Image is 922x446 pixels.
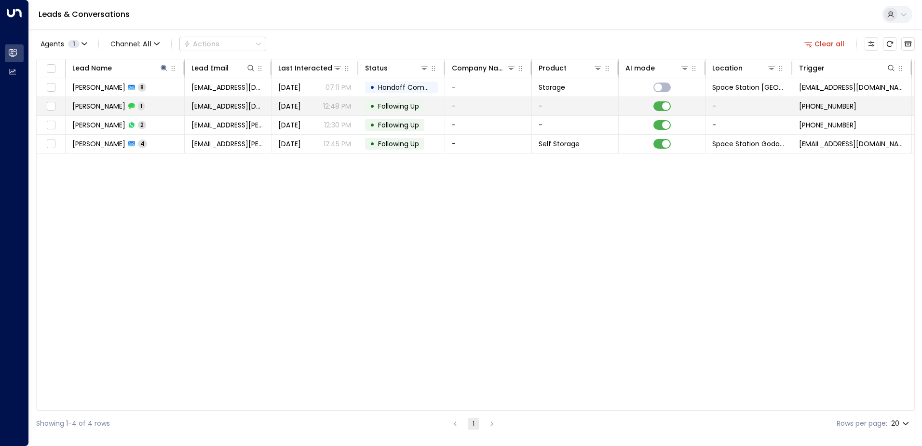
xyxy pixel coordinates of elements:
[800,37,849,51] button: Clear all
[191,120,264,130] span: perseus.ayres@hotmail.com
[191,101,264,111] span: leastokes@yahoo.co.uk
[625,62,690,74] div: AI mode
[36,37,91,51] button: Agents1
[799,62,896,74] div: Trigger
[36,418,110,429] div: Showing 1-4 of 4 rows
[45,119,57,131] span: Toggle select row
[278,62,342,74] div: Last Interacted
[370,98,375,114] div: •
[191,62,229,74] div: Lead Email
[324,139,351,149] p: 12:45 PM
[452,62,516,74] div: Company Name
[72,62,169,74] div: Lead Name
[138,139,147,148] span: 4
[532,97,619,115] td: -
[45,138,57,150] span: Toggle select row
[445,78,532,97] td: -
[45,100,57,112] span: Toggle select row
[539,139,580,149] span: Self Storage
[539,83,565,92] span: Storage
[107,37,163,51] button: Channel:All
[278,101,301,111] span: Sep 24, 2025
[191,62,256,74] div: Lead Email
[712,139,785,149] span: Space Station Godalming
[138,102,145,110] span: 1
[72,139,125,149] span: James Ayres
[712,83,785,92] span: Space Station Solihull
[378,139,419,149] span: Following Up
[901,37,915,51] button: Archived Leads
[370,79,375,96] div: •
[532,116,619,134] td: -
[445,116,532,134] td: -
[799,62,825,74] div: Trigger
[365,62,429,74] div: Status
[625,62,655,74] div: AI mode
[72,101,125,111] span: Laura Ayre
[539,62,567,74] div: Product
[705,97,792,115] td: -
[705,116,792,134] td: -
[107,37,163,51] span: Channel:
[138,121,146,129] span: 2
[325,83,351,92] p: 07:11 PM
[72,120,125,130] span: James Ayres
[278,62,332,74] div: Last Interacted
[370,136,375,152] div: •
[143,40,151,48] span: All
[278,139,301,149] span: May 30, 2025
[324,120,351,130] p: 12:30 PM
[883,37,896,51] span: Refresh
[365,62,388,74] div: Status
[712,62,776,74] div: Location
[72,83,125,92] span: Laura Ayre
[539,62,603,74] div: Product
[712,62,743,74] div: Location
[191,83,264,92] span: leastokes@yahoo.co.uk
[449,418,498,430] nav: pagination navigation
[468,418,479,430] button: page 1
[184,40,219,48] div: Actions
[865,37,878,51] button: Customize
[799,101,856,111] span: +447811330273
[891,417,911,431] div: 20
[378,120,419,130] span: Following Up
[445,97,532,115] td: -
[179,37,266,51] div: Button group with a nested menu
[323,101,351,111] p: 12:48 PM
[138,83,146,91] span: 8
[278,83,301,92] span: Yesterday
[179,37,266,51] button: Actions
[41,41,64,47] span: Agents
[799,120,856,130] span: +447111111111
[378,101,419,111] span: Following Up
[45,82,57,94] span: Toggle select row
[370,117,375,133] div: •
[799,83,905,92] span: leads@space-station.co.uk
[39,9,130,20] a: Leads & Conversations
[799,139,905,149] span: leads@space-station.co.uk
[191,139,264,149] span: perseus.ayres@hotmail.com
[278,120,301,130] span: Jul 07, 2025
[72,62,112,74] div: Lead Name
[45,63,57,75] span: Toggle select all
[378,83,446,92] span: Handoff Completed
[68,40,80,48] span: 1
[837,418,887,429] label: Rows per page:
[452,62,506,74] div: Company Name
[445,135,532,153] td: -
